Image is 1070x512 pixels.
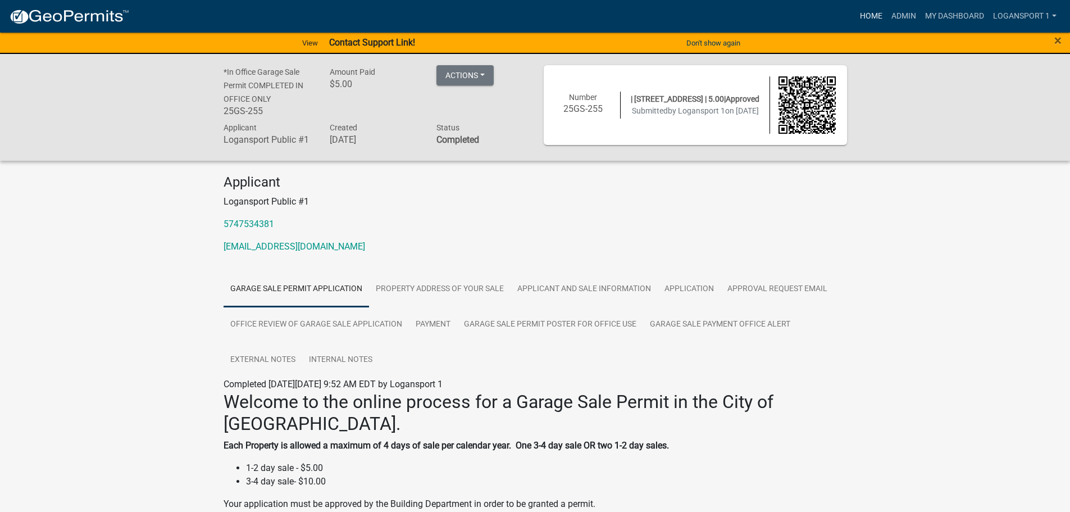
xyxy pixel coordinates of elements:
[224,123,257,132] span: Applicant
[224,342,302,378] a: External Notes
[436,65,494,85] button: Actions
[409,307,457,343] a: Payment
[224,271,369,307] a: Garage Sale Permit Application
[224,195,847,209] p: Logansport Public #1
[457,307,643,343] a: Garage Sale Permit Poster for Office Use
[246,475,847,488] li: 3-4 day sale- $10.00
[658,271,721,307] a: Application
[329,37,415,48] strong: Contact Support Link!
[330,134,420,145] h6: [DATE]
[569,93,597,102] span: Number
[224,67,303,103] span: *In Office Garage Sale Permit COMPLETED IN OFFICE ONLY
[224,106,313,116] h6: 25GS-255
[778,76,836,134] img: QR code
[224,307,409,343] a: Office Review of Garage Sale Application
[631,94,759,103] span: | [STREET_ADDRESS] | 5.00|Approved
[682,34,745,52] button: Don't show again
[246,461,847,475] li: 1-2 day sale - $5.00
[224,241,365,252] a: [EMAIL_ADDRESS][DOMAIN_NAME]
[511,271,658,307] a: Applicant and Sale Information
[224,440,669,451] strong: Each Property is allowed a maximum of 4 days of sale per calendar year. One 3-4 day sale OR two 1...
[369,271,511,307] a: PROPERTY ADDRESS OF YOUR SALE
[224,379,443,389] span: Completed [DATE][DATE] 9:52 AM EDT by Logansport 1
[224,134,313,145] h6: Logansport Public #1
[555,103,612,114] h6: 25GS-255
[632,106,759,115] span: Submitted on [DATE]
[330,67,375,76] span: Amount Paid
[330,79,420,89] h6: $5.00
[855,6,887,27] a: Home
[668,106,725,115] span: by Logansport 1
[643,307,797,343] a: Garage Sale Payment Office Alert
[224,219,274,229] a: 5747534381
[436,123,459,132] span: Status
[1054,34,1062,47] button: Close
[298,34,322,52] a: View
[989,6,1061,27] a: Logansport 1
[302,342,379,378] a: Internal Notes
[436,134,479,145] strong: Completed
[721,271,834,307] a: Approval Request Email
[224,174,847,191] h4: Applicant
[921,6,989,27] a: My Dashboard
[224,391,847,434] h2: Welcome to the online process for a Garage Sale Permit in the City of [GEOGRAPHIC_DATA].
[330,123,357,132] span: Created
[1054,33,1062,48] span: ×
[887,6,921,27] a: Admin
